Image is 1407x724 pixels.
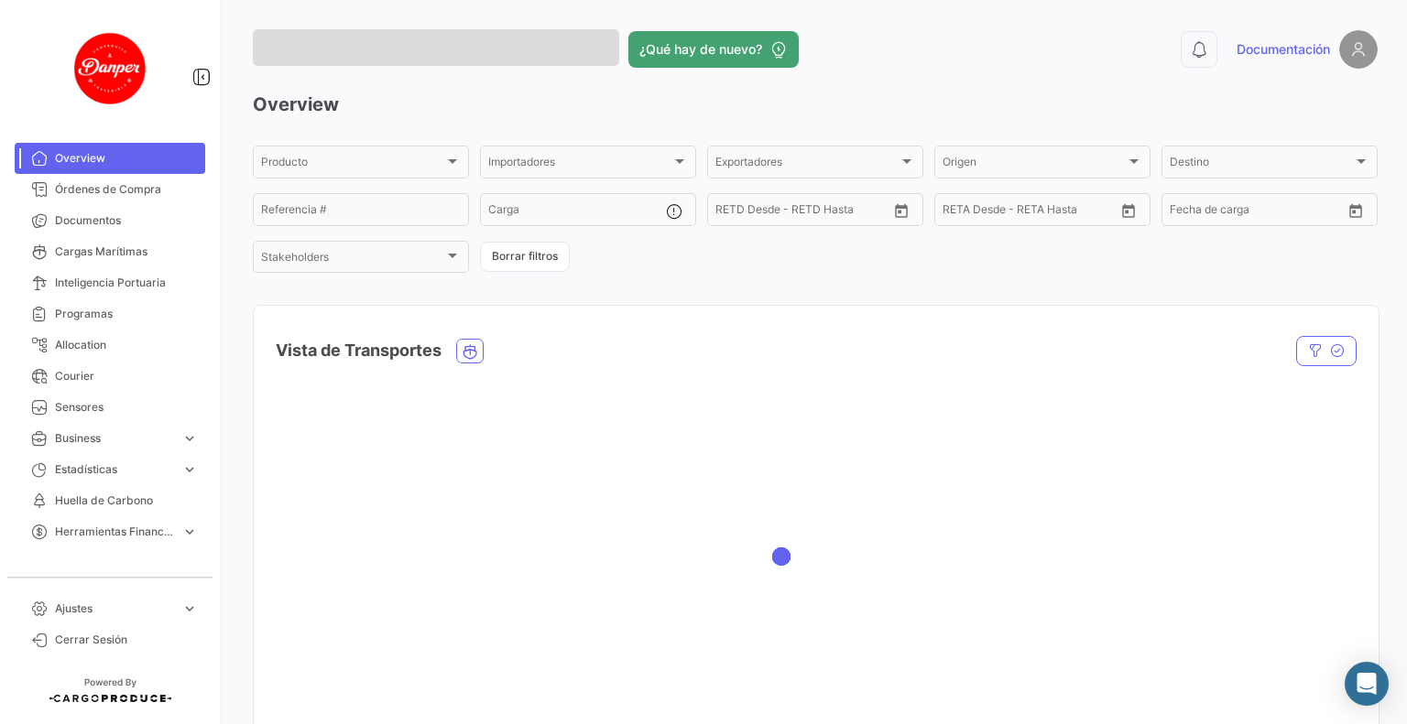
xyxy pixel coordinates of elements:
[55,632,198,648] span: Cerrar Sesión
[761,206,844,219] input: Hasta
[943,158,1126,171] span: Origen
[1342,197,1369,224] button: Open calendar
[181,600,198,617] span: expand_more
[1170,206,1203,219] input: Desde
[15,174,205,205] a: Órdenes de Compra
[15,330,205,361] a: Allocation
[15,143,205,174] a: Overview
[1115,197,1142,224] button: Open calendar
[55,275,198,291] span: Inteligencia Portuaria
[1237,40,1330,59] span: Documentación
[55,306,198,322] span: Programas
[55,368,198,384] span: Courier
[888,197,915,224] button: Open calendar
[1170,158,1353,171] span: Destino
[1339,30,1378,69] img: placeholder-user.png
[55,150,198,167] span: Overview
[988,206,1071,219] input: Hasta
[55,399,198,416] span: Sensores
[55,524,174,540] span: Herramientas Financieras
[55,337,198,353] span: Allocation
[488,158,671,171] span: Importadores
[715,206,748,219] input: Desde
[15,485,205,516] a: Huella de Carbono
[15,236,205,267] a: Cargas Marítimas
[55,492,198,509] span: Huella de Carbono
[181,430,198,447] span: expand_more
[457,340,483,362] button: Ocean
[55,181,198,198] span: Órdenes de Compra
[276,338,442,363] h4: Vista de Transportes
[261,254,444,266] span: Stakeholders
[64,22,156,113] img: danper-logo.png
[1216,206,1298,219] input: Hasta
[181,524,198,540] span: expand_more
[628,31,799,68] button: ¿Qué hay de nuevo?
[639,40,762,59] span: ¿Qué hay de nuevo?
[480,242,570,272] button: Borrar filtros
[15,392,205,423] a: Sensores
[1345,662,1389,706] div: Abrir Intercom Messenger
[55,461,174,478] span: Estadísticas
[55,243,198,260] span: Cargas Marítimas
[943,206,976,219] input: Desde
[55,212,198,229] span: Documentos
[261,158,444,171] span: Producto
[253,92,1378,117] h3: Overview
[715,158,899,171] span: Exportadores
[15,361,205,392] a: Courier
[15,267,205,298] a: Inteligencia Portuaria
[55,600,174,617] span: Ajustes
[15,298,205,330] a: Programas
[55,430,174,447] span: Business
[15,205,205,236] a: Documentos
[181,461,198,478] span: expand_more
